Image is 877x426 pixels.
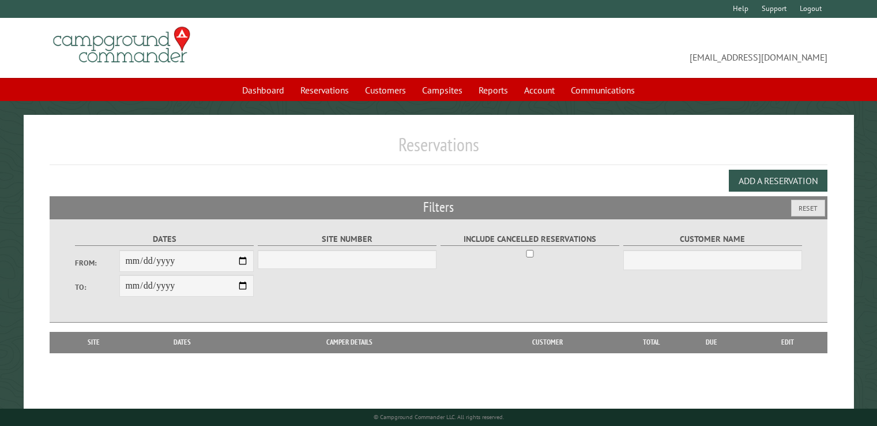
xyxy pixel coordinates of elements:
h1: Reservations [50,133,827,165]
a: Account [517,79,562,101]
a: Reservations [293,79,356,101]
small: © Campground Commander LLC. All rights reserved. [374,413,504,421]
label: Include Cancelled Reservations [441,233,620,246]
button: Add a Reservation [729,170,827,192]
span: [EMAIL_ADDRESS][DOMAIN_NAME] [439,32,827,64]
th: Dates [132,332,232,353]
a: Customers [358,79,413,101]
a: Dashboard [235,79,291,101]
h2: Filters [50,196,827,218]
label: Customer Name [623,233,803,246]
th: Total [628,332,675,353]
th: Camper Details [232,332,466,353]
th: Customer [466,332,628,353]
label: Site Number [258,233,437,246]
label: From: [75,257,120,268]
label: Dates [75,233,254,246]
a: Campsites [415,79,469,101]
img: Campground Commander [50,23,194,68]
label: To: [75,282,120,293]
th: Site [55,332,132,353]
th: Edit [748,332,827,353]
th: Due [675,332,748,353]
button: Reset [791,200,825,216]
a: Reports [472,79,515,101]
a: Communications [564,79,642,101]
